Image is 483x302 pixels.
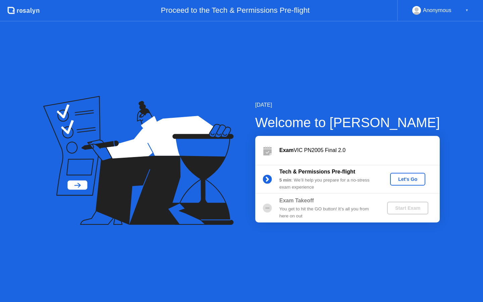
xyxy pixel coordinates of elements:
b: 5 min [279,178,291,183]
div: [DATE] [255,101,440,109]
div: : We’ll help you prepare for a no-stress exam experience [279,177,376,191]
div: ▼ [465,6,469,15]
b: Exam [279,147,294,153]
b: Exam Takeoff [279,198,314,203]
div: Welcome to [PERSON_NAME] [255,112,440,133]
div: Start Exam [390,205,426,211]
div: VIC PN2005 Final 2.0 [279,146,440,154]
div: Anonymous [423,6,451,15]
button: Start Exam [387,202,428,214]
div: You get to hit the GO button! It’s all you from here on out [279,206,376,219]
button: Let's Go [390,173,425,186]
div: Let's Go [393,177,423,182]
b: Tech & Permissions Pre-flight [279,169,355,174]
